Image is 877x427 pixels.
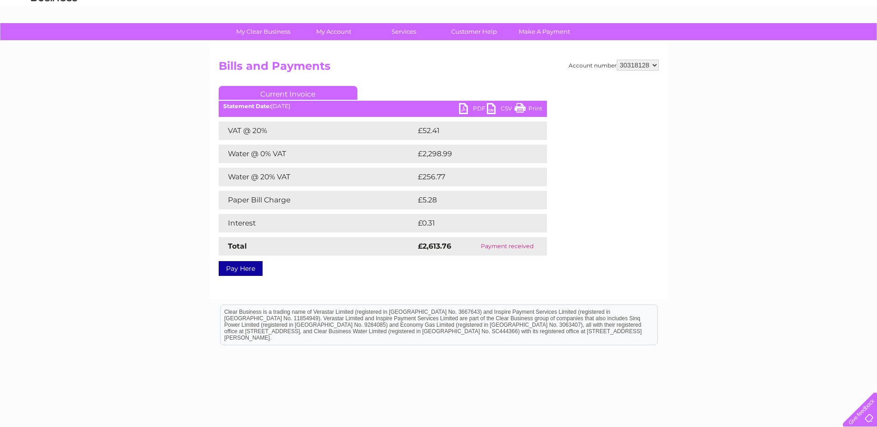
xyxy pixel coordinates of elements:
a: Telecoms [763,39,791,46]
a: Pay Here [219,261,263,276]
a: Print [515,103,542,116]
td: £52.41 [416,122,527,140]
h2: Bills and Payments [219,60,659,77]
strong: Total [228,242,247,250]
td: £0.31 [416,214,524,232]
a: My Account [295,23,372,40]
a: Blog [797,39,810,46]
a: CSV [487,103,515,116]
b: Statement Date: [223,103,271,110]
a: PDF [459,103,487,116]
td: Paper Bill Charge [219,191,416,209]
a: Contact [816,39,838,46]
a: Services [366,23,442,40]
a: Energy [737,39,758,46]
div: Clear Business is a trading name of Verastar Limited (registered in [GEOGRAPHIC_DATA] No. 3667643... [221,5,657,45]
a: Log out [846,39,868,46]
td: Payment received [468,237,547,256]
a: Water [714,39,732,46]
a: Customer Help [436,23,512,40]
td: VAT @ 20% [219,122,416,140]
td: Water @ 20% VAT [219,168,416,186]
a: Make A Payment [506,23,583,40]
td: Water @ 0% VAT [219,145,416,163]
a: My Clear Business [225,23,301,40]
td: £2,298.99 [416,145,533,163]
td: Interest [219,214,416,232]
strong: £2,613.76 [418,242,451,250]
a: 0333 014 3131 [703,5,767,16]
div: Account number [569,60,659,71]
img: logo.png [31,24,78,52]
td: £5.28 [416,191,525,209]
td: £256.77 [416,168,530,186]
div: [DATE] [219,103,547,110]
a: Current Invoice [219,86,357,100]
